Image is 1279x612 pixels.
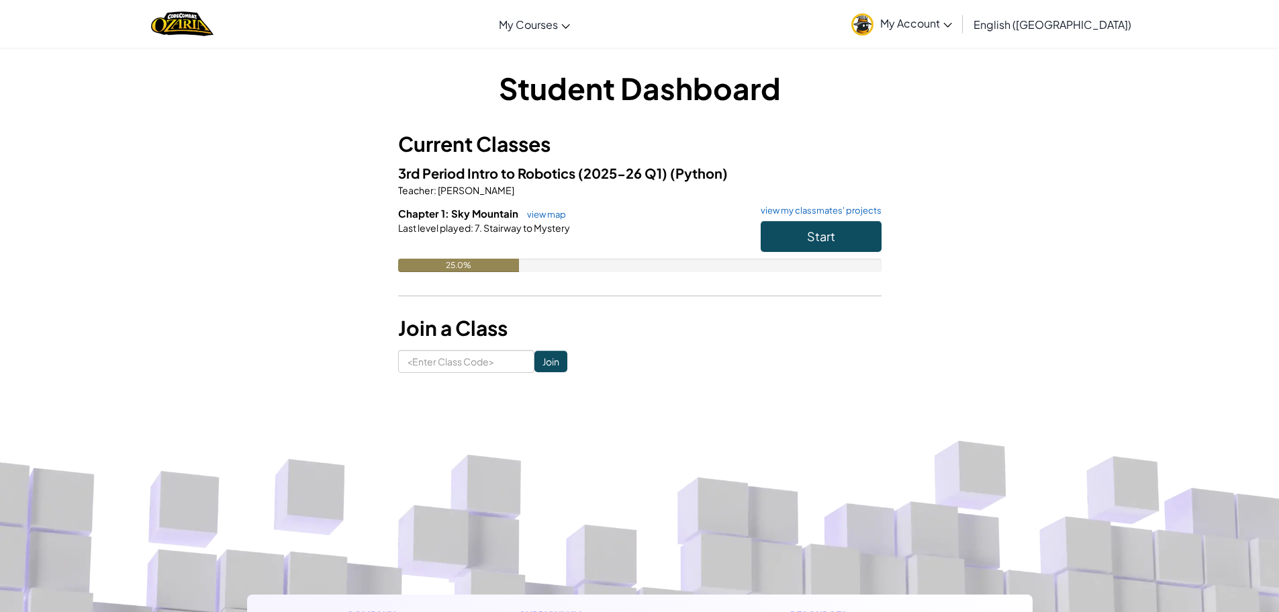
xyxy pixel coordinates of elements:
span: : [434,184,436,196]
span: [PERSON_NAME] [436,184,514,196]
a: view my classmates' projects [754,206,882,215]
a: My Courses [492,6,577,42]
a: My Account [845,3,959,45]
span: Start [807,228,835,244]
h3: Join a Class [398,313,882,343]
span: : [471,222,473,234]
a: English ([GEOGRAPHIC_DATA]) [967,6,1138,42]
a: Ozaria by CodeCombat logo [151,10,214,38]
span: Stairway to Mystery [482,222,570,234]
a: view map [520,209,566,220]
h3: Current Classes [398,129,882,159]
img: Home [151,10,214,38]
span: Teacher [398,184,434,196]
input: Join [534,351,567,372]
span: English ([GEOGRAPHIC_DATA]) [974,17,1131,32]
button: Start [761,221,882,252]
div: 25.0% [398,259,519,272]
span: My Courses [499,17,558,32]
input: <Enter Class Code> [398,350,534,373]
img: avatar [851,13,873,36]
span: Chapter 1: Sky Mountain [398,207,520,220]
span: Last level played [398,222,471,234]
span: 7. [473,222,482,234]
h1: Student Dashboard [398,67,882,109]
span: (Python) [670,165,728,181]
span: My Account [880,16,952,30]
span: 3rd Period Intro to Robotics (2025-26 Q1) [398,165,670,181]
